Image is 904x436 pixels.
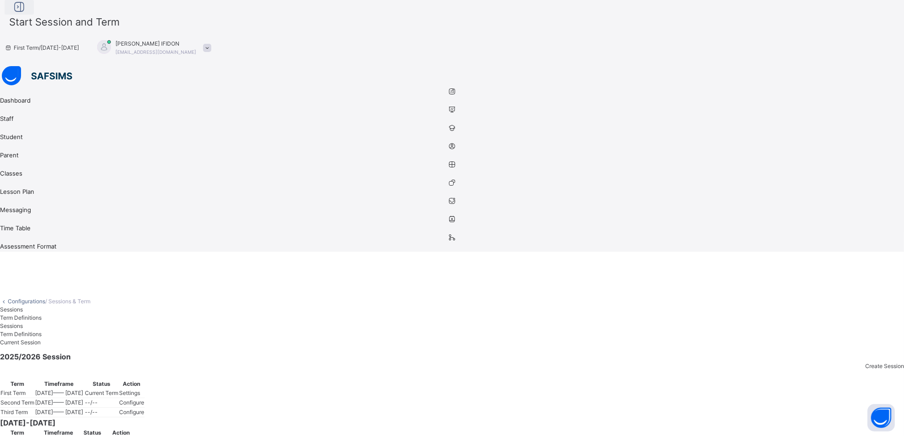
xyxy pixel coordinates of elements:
th: Action [119,379,145,389]
span: Third Term [0,409,28,415]
img: safsims [2,66,72,85]
span: Current Term [85,389,118,396]
span: [DATE] —— [DATE] [35,409,83,415]
span: [DATE] —— [DATE] [35,399,83,406]
span: / Sessions & Term [45,298,90,305]
span: Configure [119,409,144,415]
span: [PERSON_NAME] IFIDON [115,40,196,48]
span: Second Term [0,399,34,406]
span: [DATE] —— [DATE] [35,389,83,396]
th: Status [84,379,119,389]
th: Timeframe [35,379,84,389]
span: session/term information [5,44,79,52]
button: Open asap [867,404,895,431]
span: Configure [119,399,144,406]
div: MARTINSIFIDON [88,40,216,56]
span: Create Session [865,363,904,369]
span: Start Session and Term [9,16,120,28]
td: --/-- [84,398,119,407]
a: Configurations [8,298,45,305]
td: --/-- [84,407,119,417]
span: Settings [119,389,140,396]
span: First Term [0,389,26,396]
span: [EMAIL_ADDRESS][DOMAIN_NAME] [115,49,196,55]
